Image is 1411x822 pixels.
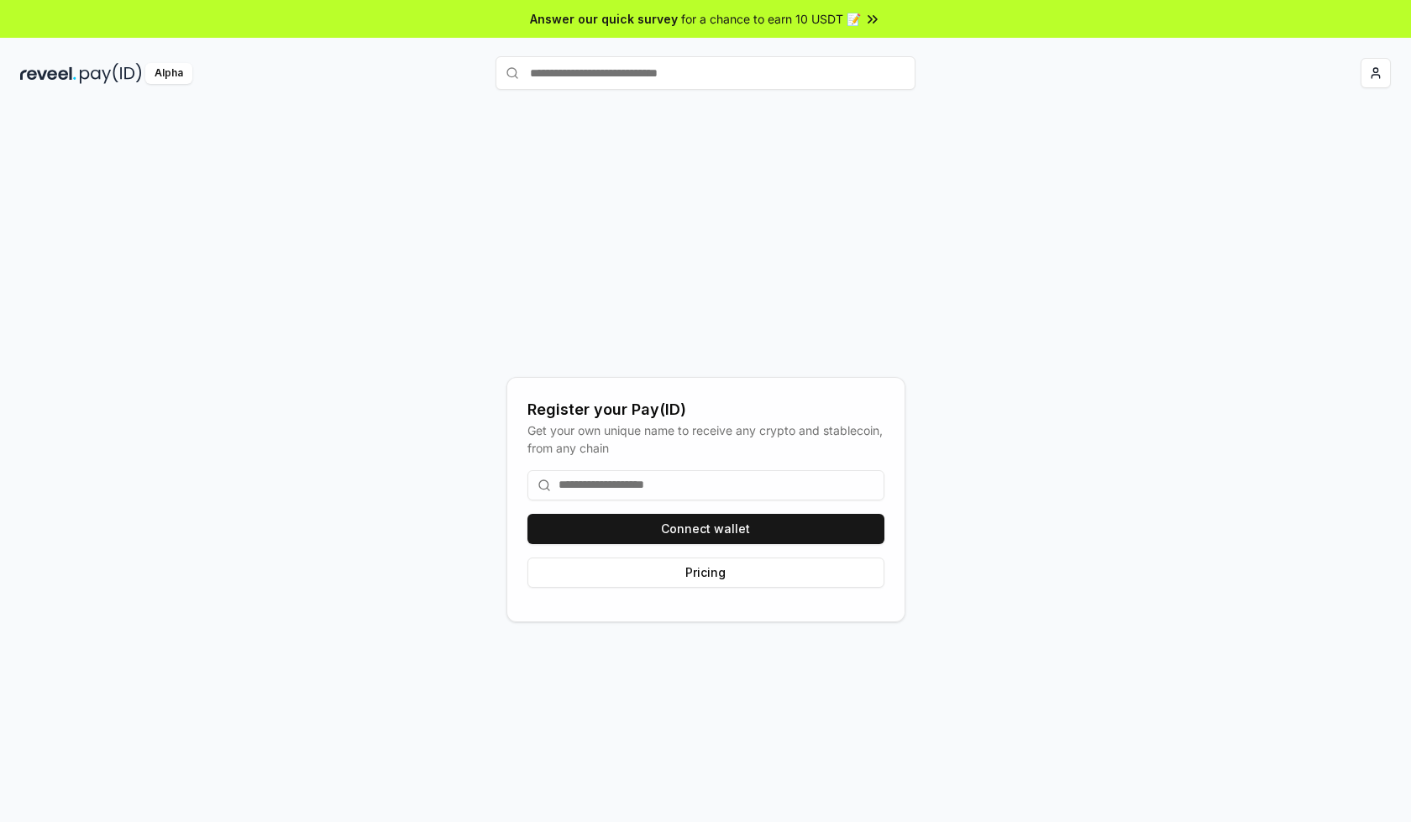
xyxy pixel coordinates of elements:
[527,421,884,457] div: Get your own unique name to receive any crypto and stablecoin, from any chain
[80,63,142,84] img: pay_id
[527,398,884,421] div: Register your Pay(ID)
[145,63,192,84] div: Alpha
[20,63,76,84] img: reveel_dark
[530,10,678,28] span: Answer our quick survey
[527,514,884,544] button: Connect wallet
[681,10,861,28] span: for a chance to earn 10 USDT 📝
[527,558,884,588] button: Pricing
